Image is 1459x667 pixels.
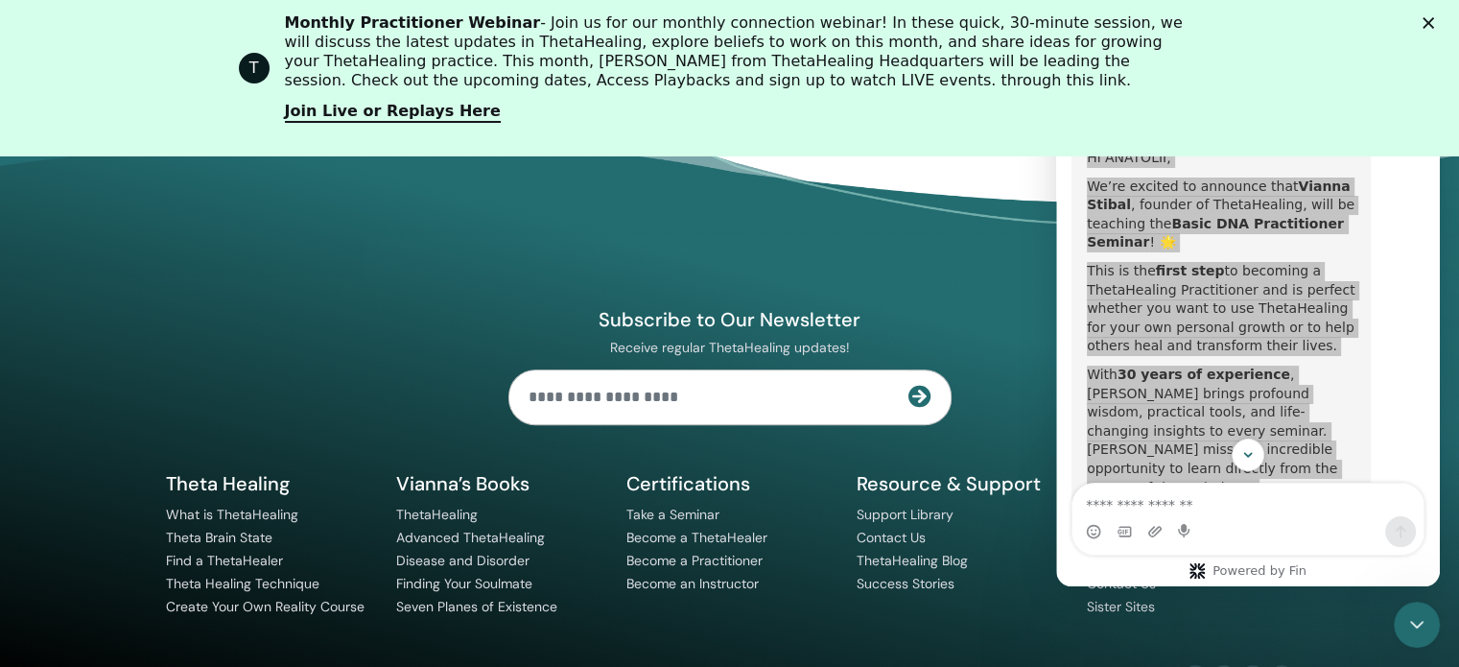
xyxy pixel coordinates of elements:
[166,529,272,546] a: Theta Brain State
[396,598,557,615] a: Seven Planes of Existence
[1394,602,1440,648] iframe: Intercom live chat
[166,598,365,615] a: Create Your Own Reality Course
[626,529,767,546] a: Become a ThetaHealer
[396,471,603,496] h5: Vianna’s Books
[166,471,373,496] h5: Theta Healing
[1056,19,1440,586] iframe: Intercom live chat
[626,552,763,569] a: Become a Practitioner
[396,506,478,523] a: ThetaHealing
[396,552,529,569] a: Disease and Disorder
[857,575,954,592] a: Success Stories
[1087,598,1155,615] a: Sister Sites
[508,307,952,332] h4: Subscribe to Our Newsletter
[857,506,953,523] a: Support Library
[626,575,759,592] a: Become an Instructor
[396,529,545,546] a: Advanced ThetaHealing
[857,529,926,546] a: Contact Us
[396,575,532,592] a: Finding Your Soulmate
[626,471,834,496] h5: Certifications
[626,506,719,523] a: Take a Seminar
[166,506,298,523] a: What is ThetaHealing
[857,552,968,569] a: ThetaHealing Blog
[166,552,283,569] a: Find a ThetaHealer
[166,575,319,592] a: Theta Healing Technique
[1423,17,1442,29] div: Закрыть
[508,339,952,356] p: Receive regular ThetaHealing updates!
[857,471,1064,496] h5: Resource & Support
[285,13,1190,90] div: - Join us for our monthly connection webinar! In these quick, 30-minute session, we will discuss ...
[285,13,541,32] b: Monthly Practitioner Webinar
[239,53,270,83] div: Profile image for ThetaHealing
[285,102,501,123] a: Join Live or Replays Here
